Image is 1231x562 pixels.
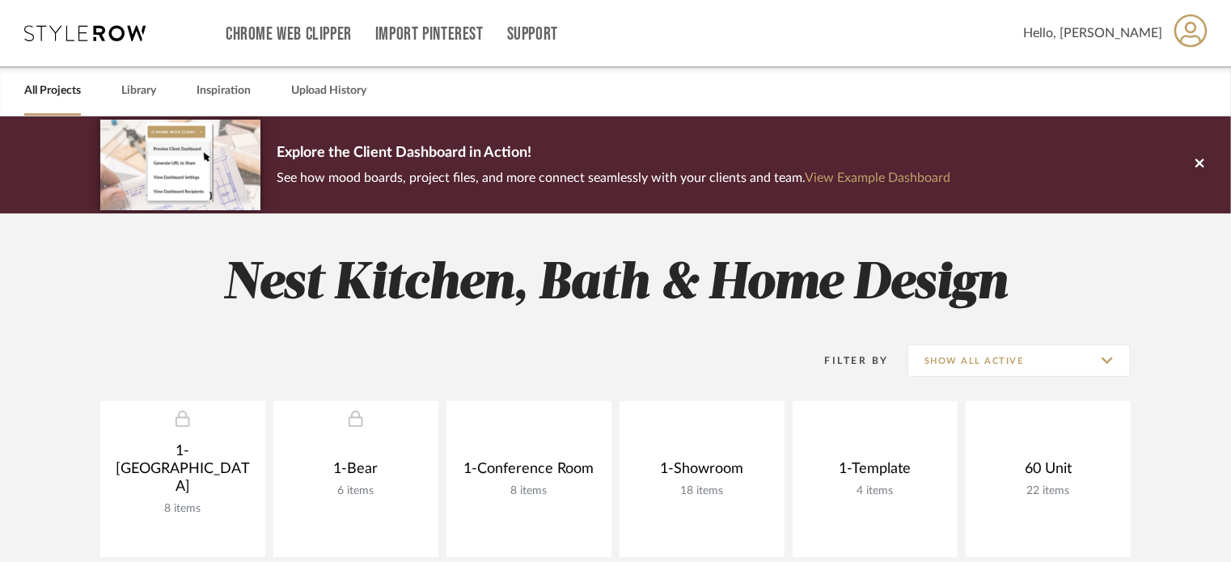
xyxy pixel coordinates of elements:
[979,484,1118,498] div: 22 items
[277,141,950,167] p: Explore the Client Dashboard in Action!
[291,80,366,102] a: Upload History
[804,353,889,369] div: Filter By
[286,460,425,484] div: 1-Bear
[459,460,599,484] div: 1-Conference Room
[979,460,1118,484] div: 60 Unit
[226,27,352,41] a: Chrome Web Clipper
[806,460,945,484] div: 1-Template
[805,171,950,184] a: View Example Dashboard
[100,120,260,209] img: d5d033c5-7b12-40c2-a960-1ecee1989c38.png
[459,484,599,498] div: 8 items
[632,484,772,498] div: 18 items
[24,80,81,102] a: All Projects
[806,484,945,498] div: 4 items
[286,484,425,498] div: 6 items
[33,254,1198,315] h2: Nest Kitchen, Bath & Home Design
[1023,23,1162,43] span: Hello, [PERSON_NAME]
[632,460,772,484] div: 1-Showroom
[121,80,156,102] a: Library
[277,167,950,189] p: See how mood boards, project files, and more connect seamlessly with your clients and team.
[113,442,252,502] div: 1- [GEOGRAPHIC_DATA]
[375,27,484,41] a: Import Pinterest
[113,502,252,516] div: 8 items
[197,80,251,102] a: Inspiration
[507,27,558,41] a: Support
